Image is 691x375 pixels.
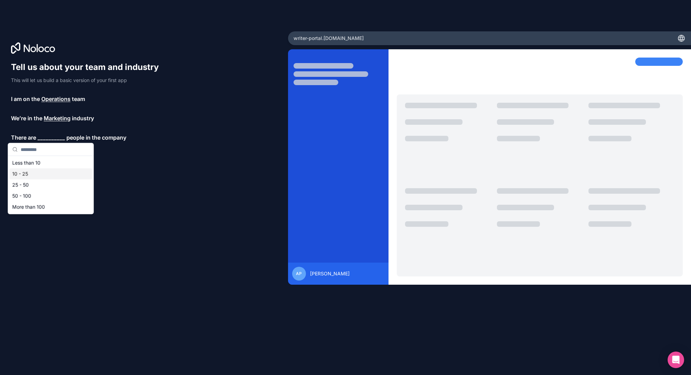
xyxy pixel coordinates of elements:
[10,180,92,191] div: 25 - 50
[11,77,165,84] p: This will let us build a basic version of your first app
[41,95,71,103] span: Operations
[296,271,302,276] span: AP
[8,156,94,214] div: Suggestions
[11,114,42,122] span: We’re in the
[11,95,40,103] span: I am on the
[11,62,165,73] h1: Tell us about your team and industry
[10,191,92,202] div: 50 - 100
[294,35,364,42] span: writer-portal .[DOMAIN_NAME]
[10,202,92,213] div: More than 100
[72,95,85,103] span: team
[66,133,126,142] span: people in the company
[310,270,350,277] span: [PERSON_NAME]
[11,133,36,142] span: There are
[44,114,71,122] span: Marketing
[10,169,92,180] div: 10 - 25
[668,352,684,368] div: Open Intercom Messenger
[38,133,65,142] span: __________
[10,158,92,169] div: Less than 10
[72,114,94,122] span: industry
